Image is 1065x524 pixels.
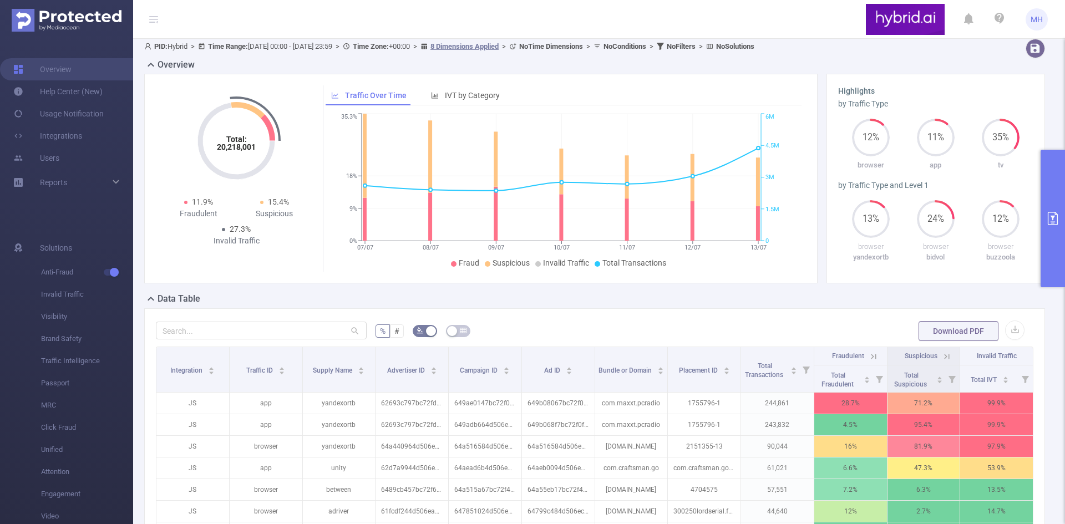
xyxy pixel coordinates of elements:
p: 4.5% [814,414,887,435]
h2: Data Table [158,292,200,306]
i: icon: caret-up [864,375,870,378]
a: Integrations [13,125,82,147]
span: Click Fraud [41,416,133,439]
p: com.maxxt.pcradio [595,414,668,435]
p: 2.7% [887,501,960,522]
i: icon: caret-down [566,370,572,373]
span: Suspicious [905,352,937,360]
p: 64a440964d506ec3d041393b [376,436,448,457]
span: Engagement [41,483,133,505]
p: 7.2% [814,479,887,500]
p: 62693c797bc72fd014c927e4 [376,393,448,414]
p: 53.9% [960,457,1033,479]
span: IVT by Category [445,91,500,100]
span: > [332,42,343,50]
p: [DOMAIN_NAME] [595,436,668,457]
tspan: 0 [765,237,769,245]
div: Sort [208,365,215,372]
span: % [380,327,386,335]
span: Total IVT [971,376,998,384]
div: Sort [723,365,730,372]
p: JS [156,479,229,500]
p: yandexortb [303,414,376,435]
p: 12% [814,501,887,522]
b: No Conditions [603,42,646,50]
div: Sort [430,365,437,372]
p: buzzoola [968,252,1033,263]
p: 44,640 [741,501,814,522]
span: Fraud [459,258,479,267]
p: app [230,414,302,435]
p: browser [838,241,903,252]
p: 64aeb0094d506ea8b40b49a9 [522,457,595,479]
p: 647851024d506e2d945b5a8d [449,501,521,522]
span: 15.4% [268,197,289,206]
tspan: 20,218,001 [217,143,256,151]
p: 90,044 [741,436,814,457]
p: 81.9% [887,436,960,457]
p: 64a515a67bc72f4e68166c8b [449,479,521,500]
tspan: 4.5M [765,142,779,149]
span: Traffic Over Time [345,91,407,100]
p: 2151355-13 [668,436,741,457]
tspan: 9% [349,205,357,212]
p: 99.9% [960,393,1033,414]
p: 97.9% [960,436,1033,457]
b: Time Range: [208,42,248,50]
i: icon: bar-chart [431,91,439,99]
span: > [499,42,509,50]
div: Suspicious [236,208,312,220]
div: Sort [936,375,943,381]
span: Integration [170,367,204,374]
tspan: 3M [765,174,774,181]
span: # [394,327,399,335]
span: Suspicious [493,258,530,267]
b: No Solutions [716,42,754,50]
i: Filter menu [1017,365,1033,392]
p: 649b068f7bc72f0fa0b8dc77 [522,414,595,435]
p: JS [156,457,229,479]
span: Hybrid [DATE] 00:00 - [DATE] 23:59 +00:00 [144,42,754,50]
p: 649b08067bc72f0fa0b8e1f2 [522,393,595,414]
p: browser [230,479,302,500]
p: app [230,457,302,479]
p: 64aead6b4d506ea8b40b3c91 [449,457,521,479]
p: bidvol [903,252,968,263]
p: JS [156,393,229,414]
span: Traffic Intelligence [41,350,133,372]
span: Visibility [41,306,133,328]
tspan: 1.5M [765,206,779,213]
p: 95.4% [887,414,960,435]
span: > [410,42,420,50]
p: 6489cb457bc72f659462ffd7 [376,479,448,500]
span: Invalid Traffic [41,283,133,306]
span: Invalid Traffic [543,258,589,267]
span: MH [1031,8,1043,30]
p: 243,832 [741,414,814,435]
p: browser [968,241,1033,252]
i: icon: caret-down [504,370,510,373]
p: 64799c484d506ec55cb2ba9b [522,501,595,522]
span: Bundle or Domain [599,367,653,374]
a: Reports [40,171,67,194]
p: app [903,160,968,171]
span: Anti-Fraud [41,261,133,283]
p: com.maxxt.pcradio [595,393,668,414]
div: Sort [358,365,364,372]
p: adriver [303,501,376,522]
p: 64a516584d506e2fc099356a [449,436,521,457]
tspan: Total: [226,135,247,144]
div: Fraudulent [160,208,236,220]
b: Time Zone: [353,42,389,50]
p: [DOMAIN_NAME] [595,501,668,522]
input: Search... [156,322,367,339]
i: Filter menu [944,365,960,392]
i: icon: caret-down [723,370,729,373]
span: Unified [41,439,133,461]
div: by Traffic Type [838,98,1033,110]
span: 12% [982,215,1020,223]
div: Sort [864,375,870,381]
tspan: 13/07 [750,244,767,251]
i: icon: caret-up [566,365,572,369]
i: icon: user [144,43,154,50]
